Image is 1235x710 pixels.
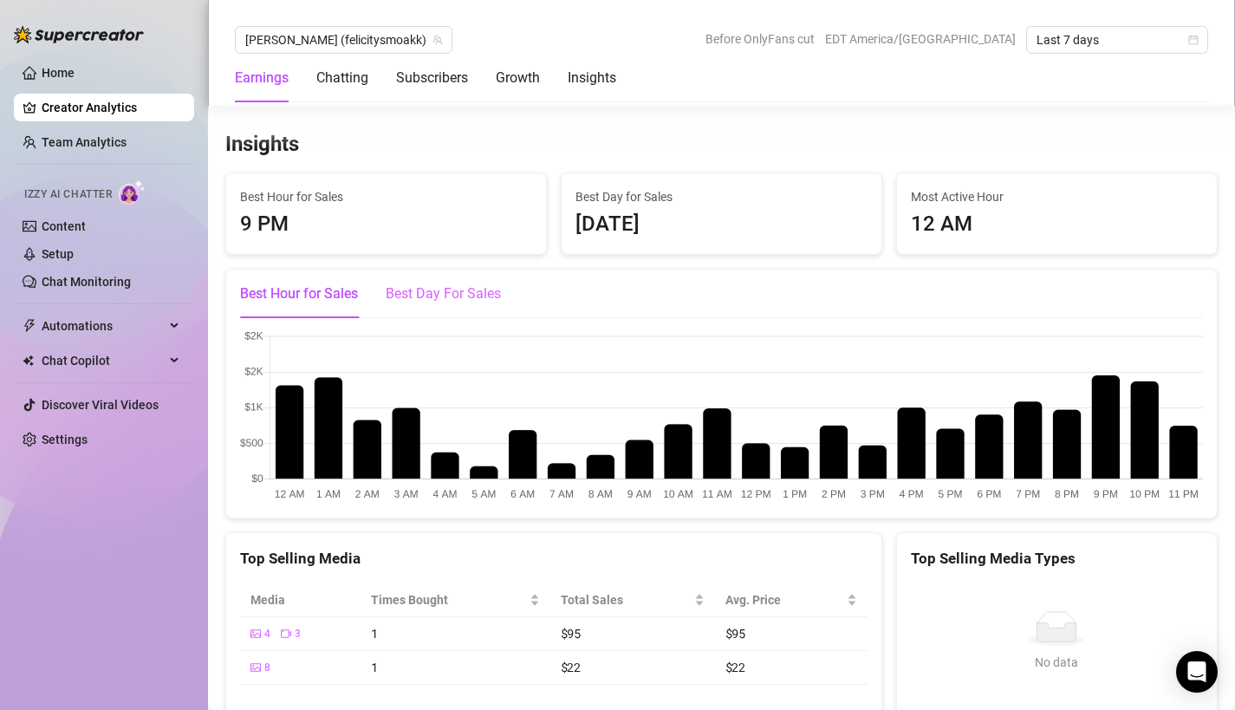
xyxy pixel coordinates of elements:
[575,187,868,206] span: Best Day for Sales
[561,659,581,675] span: $22
[575,208,868,241] div: [DATE]
[250,662,261,673] span: picture
[1176,651,1218,693] div: Open Intercom Messenger
[264,626,270,642] span: 4
[371,659,378,675] span: 1
[240,583,361,617] th: Media
[1029,653,1084,672] div: No data
[225,131,299,159] h3: Insights
[250,629,261,639] span: picture
[371,625,378,642] span: 1
[1037,27,1198,53] span: Last 7 days
[235,68,289,88] div: Earnings
[705,26,815,52] span: Before OnlyFans cut
[725,590,843,609] span: Avg. Price
[371,590,526,609] span: Times Bought
[240,547,868,570] div: Top Selling Media
[1188,35,1199,45] span: calendar
[825,26,1016,52] span: EDT America/[GEOGRAPHIC_DATA]
[432,35,443,45] span: team
[715,583,868,617] th: Avg. Price
[240,187,532,206] span: Best Hour for Sales
[240,283,358,304] div: Best Hour for Sales
[568,68,616,88] div: Insights
[386,283,501,304] div: Best Day For Sales
[23,355,34,367] img: Chat Copilot
[911,547,1203,570] div: Top Selling Media Types
[361,583,550,617] th: Times Bought
[240,208,532,241] div: 9 PM
[42,94,180,121] a: Creator Analytics
[911,208,1203,241] div: 12 AM
[23,319,36,333] span: thunderbolt
[119,179,146,205] img: AI Chatter
[42,219,86,233] a: Content
[42,312,165,340] span: Automations
[561,590,691,609] span: Total Sales
[911,187,1203,206] span: Most Active Hour
[496,68,540,88] div: Growth
[725,659,745,675] span: $22
[24,186,112,203] span: Izzy AI Chatter
[42,66,75,80] a: Home
[281,629,291,639] span: video-camera
[550,583,715,617] th: Total Sales
[295,626,301,642] span: 3
[42,347,165,375] span: Chat Copilot
[14,26,144,43] img: logo-BBDzfeDw.svg
[42,433,88,446] a: Settings
[245,27,442,53] span: Felicity (felicitysmoakk)
[42,135,127,149] a: Team Analytics
[316,68,368,88] div: Chatting
[42,275,131,289] a: Chat Monitoring
[264,660,270,676] span: 8
[396,68,468,88] div: Subscribers
[725,625,745,642] span: $95
[42,247,74,261] a: Setup
[561,625,581,642] span: $95
[42,398,159,412] a: Discover Viral Videos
